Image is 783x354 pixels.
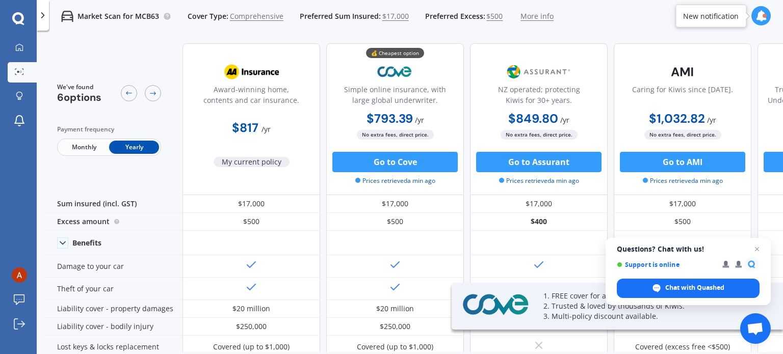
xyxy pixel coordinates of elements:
[649,59,716,85] img: AMI-text-1.webp
[460,292,531,318] img: Cove.webp
[617,261,715,268] span: Support is online
[57,124,161,134] div: Payment frequency
[232,120,258,135] b: $817
[644,130,721,140] span: No extra fees, direct price.
[543,301,758,311] p: 2. Trusted & loved by thousands of Kiwis.
[57,83,101,92] span: We've found
[45,278,182,300] div: Theft of your car
[614,195,751,213] div: $17,000
[218,59,285,85] img: AA.webp
[45,300,182,318] div: Liability cover - property damages
[72,238,101,248] div: Benefits
[508,111,558,126] b: $849.80
[232,304,270,314] div: $20 million
[665,283,724,292] span: Chat with Quashed
[382,11,409,21] span: $17,000
[380,321,410,332] div: $250,000
[499,176,579,185] span: Prices retrieved a min ago
[560,115,569,125] span: / yr
[486,11,503,21] span: $500
[230,11,283,21] span: Comprehensive
[470,213,608,231] div: $400
[326,195,464,213] div: $17,000
[361,59,429,85] img: Cove.webp
[188,11,228,21] span: Cover Type:
[236,321,267,332] div: $250,000
[470,195,608,213] div: $17,000
[614,213,751,231] div: $500
[12,267,27,283] img: ACg8ocIoxLyI-hZgYaP5EYpim-5aNfbQD4SGdppWdKckCJarnDGaEA=s96-c
[367,111,413,126] b: $793.39
[425,11,485,21] span: Preferred Excess:
[620,152,745,172] button: Go to AMI
[505,59,572,85] img: Assurant.png
[740,313,771,344] div: Open chat
[45,318,182,336] div: Liability cover - bodily injury
[213,342,290,352] div: Covered (up to $1,000)
[357,130,434,140] span: No extra fees, direct price.
[191,84,311,110] div: Award-winning home, contents and car insurance.
[182,213,320,231] div: $500
[543,311,758,321] p: 3. Multi-policy discount available.
[355,176,435,185] span: Prices retrieved a min ago
[182,195,320,213] div: $17,000
[335,84,455,110] div: Simple online insurance, with large global underwriter.
[57,91,101,104] span: 6 options
[479,84,599,110] div: NZ operated; protecting Kiwis for 30+ years.
[543,291,758,301] p: 1. FREE cover for a month (up to $100) with Quashed.
[617,245,760,253] span: Questions? Chat with us!
[45,255,182,278] div: Damage to your car
[751,243,763,255] span: Close chat
[109,141,159,154] span: Yearly
[415,115,424,125] span: / yr
[59,141,109,154] span: Monthly
[300,11,381,21] span: Preferred Sum Insured:
[520,11,554,21] span: More info
[262,124,271,134] span: / yr
[61,10,73,22] img: car.f15378c7a67c060ca3f3.svg
[476,152,602,172] button: Go to Assurant
[501,130,578,140] span: No extra fees, direct price.
[617,279,760,298] div: Chat with Quashed
[683,11,739,21] div: New notification
[45,213,182,231] div: Excess amount
[357,342,433,352] div: Covered (up to $1,000)
[366,48,424,58] div: 💰 Cheapest option
[332,152,458,172] button: Go to Cove
[326,213,464,231] div: $500
[635,342,730,352] div: Covered (excess free <$500)
[643,176,723,185] span: Prices retrieved a min ago
[649,111,705,126] b: $1,032.82
[707,115,716,125] span: / yr
[77,11,159,21] p: Market Scan for MCB63
[214,157,290,167] span: My current policy
[45,195,182,213] div: Sum insured (incl. GST)
[376,304,414,314] div: $20 million
[632,84,733,110] div: Caring for Kiwis since [DATE].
